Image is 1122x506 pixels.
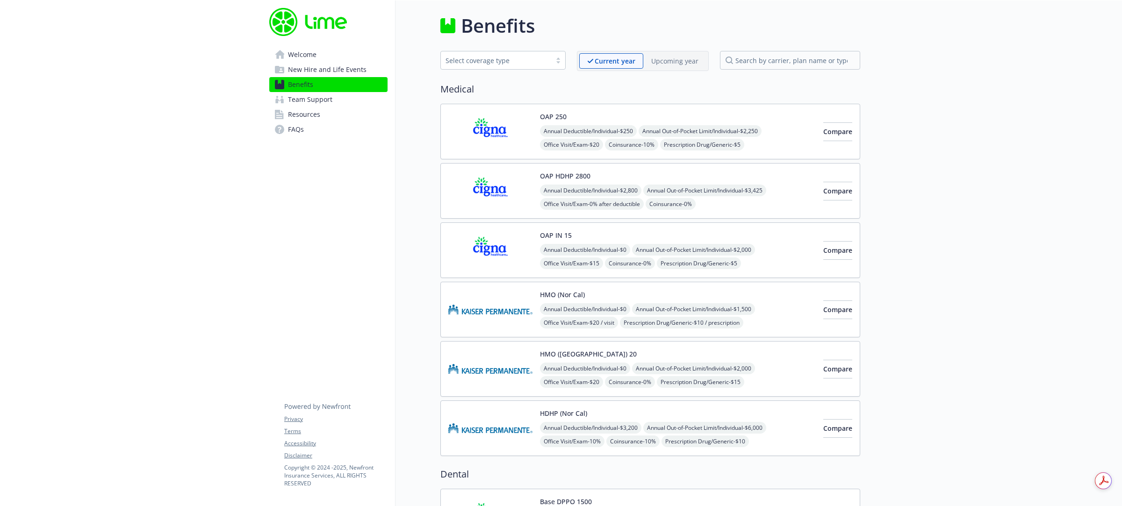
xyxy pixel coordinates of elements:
span: Compare [823,364,852,373]
span: Office Visit/Exam - $15 [540,257,603,269]
span: Annual Out-of-Pocket Limit/Individual - $1,500 [632,303,755,315]
span: Annual Out-of-Pocket Limit/Individual - $2,000 [632,363,755,374]
span: Annual Deductible/Individual - $0 [540,244,630,256]
span: Coinsurance - 0% [646,198,696,210]
a: New Hire and Life Events [269,62,388,77]
span: Prescription Drug/Generic - $10 [662,435,749,447]
button: Compare [823,241,852,260]
a: Accessibility [284,439,387,448]
h2: Dental [440,467,860,481]
span: New Hire and Life Events [288,62,367,77]
span: Annual Out-of-Pocket Limit/Individual - $2,250 [639,125,762,137]
img: CIGNA carrier logo [448,230,532,270]
span: Annual Deductible/Individual - $0 [540,363,630,374]
button: HMO (Nor Cal) [540,290,585,299]
span: Annual Deductible/Individual - $0 [540,303,630,315]
button: Compare [823,300,852,319]
a: Welcome [269,47,388,62]
span: Annual Out-of-Pocket Limit/Individual - $3,425 [643,185,766,196]
span: Compare [823,246,852,255]
a: Privacy [284,415,387,423]
button: HDHP (Nor Cal) [540,408,587,418]
span: Coinsurance - 0% [605,257,655,269]
span: Office Visit/Exam - 10% [540,435,604,447]
button: Compare [823,360,852,378]
span: Coinsurance - 0% [605,376,655,388]
input: search by carrier, plan name or type [720,51,860,70]
span: Annual Deductible/Individual - $2,800 [540,185,641,196]
button: HMO ([GEOGRAPHIC_DATA]) 20 [540,349,637,359]
span: Benefits [288,77,313,92]
p: Upcoming year [651,56,698,66]
span: Team Support [288,92,332,107]
span: Office Visit/Exam - $20 [540,139,603,150]
p: Current year [595,56,635,66]
button: OAP 250 [540,112,567,121]
p: Copyright © 2024 - 2025 , Newfront Insurance Services, ALL RIGHTS RESERVED [284,463,387,487]
span: Coinsurance - 10% [605,139,658,150]
span: Prescription Drug/Generic - $15 [657,376,744,388]
img: Kaiser Permanente Insurance Company carrier logo [448,349,532,389]
button: OAP HDHP 2800 [540,171,590,181]
a: Team Support [269,92,388,107]
a: Disclaimer [284,451,387,460]
span: Resources [288,107,320,122]
a: FAQs [269,122,388,137]
img: CIGNA carrier logo [448,171,532,211]
span: Office Visit/Exam - $20 / visit [540,317,618,328]
a: Benefits [269,77,388,92]
span: Welcome [288,47,316,62]
span: Compare [823,186,852,195]
img: Kaiser Permanente Insurance Company carrier logo [448,408,532,448]
span: FAQs [288,122,304,137]
span: Prescription Drug/Generic - $5 [660,139,744,150]
a: Resources [269,107,388,122]
span: Office Visit/Exam - 0% after deductible [540,198,644,210]
span: Compare [823,305,852,314]
a: Terms [284,427,387,435]
span: Office Visit/Exam - $20 [540,376,603,388]
span: Coinsurance - 10% [606,435,660,447]
span: Compare [823,127,852,136]
h2: Medical [440,82,860,96]
span: Annual Deductible/Individual - $250 [540,125,637,137]
span: Compare [823,424,852,433]
span: Annual Out-of-Pocket Limit/Individual - $6,000 [643,422,766,434]
span: Prescription Drug/Generic - $5 [657,257,741,269]
button: Compare [823,419,852,438]
button: Compare [823,122,852,141]
span: Annual Deductible/Individual - $3,200 [540,422,641,434]
button: Compare [823,182,852,200]
h1: Benefits [461,12,535,40]
span: Annual Out-of-Pocket Limit/Individual - $2,000 [632,244,755,256]
div: Select coverage type [446,56,547,65]
span: Prescription Drug/Generic - $10 / prescription [620,317,743,328]
img: Kaiser Permanente Insurance Company carrier logo [448,290,532,329]
button: OAP IN 15 [540,230,572,240]
img: CIGNA carrier logo [448,112,532,151]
